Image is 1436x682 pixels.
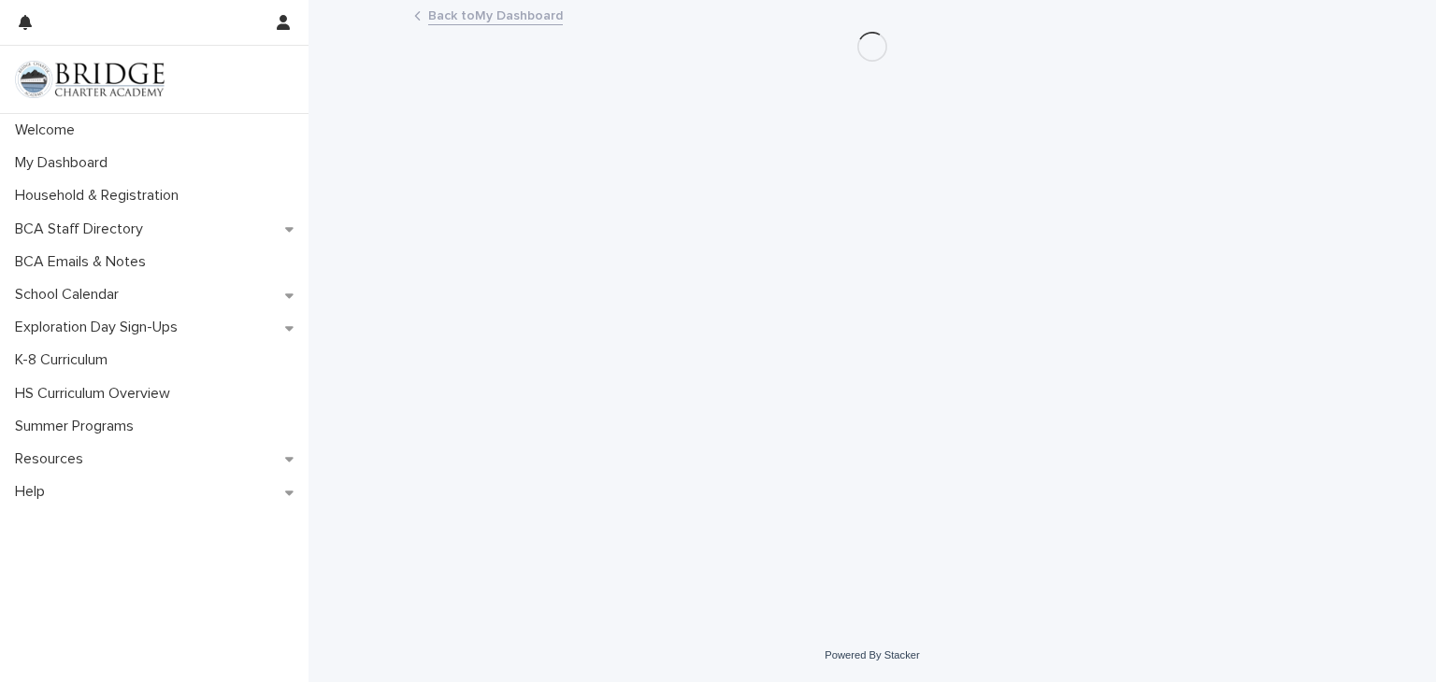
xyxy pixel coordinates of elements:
[7,450,98,468] p: Resources
[15,61,165,98] img: V1C1m3IdTEidaUdm9Hs0
[825,649,919,661] a: Powered By Stacker
[7,253,161,271] p: BCA Emails & Notes
[428,4,563,25] a: Back toMy Dashboard
[7,121,90,139] p: Welcome
[7,154,122,172] p: My Dashboard
[7,319,193,336] p: Exploration Day Sign-Ups
[7,220,158,238] p: BCA Staff Directory
[7,187,194,205] p: Household & Registration
[7,418,149,435] p: Summer Programs
[7,385,185,403] p: HS Curriculum Overview
[7,351,122,369] p: K-8 Curriculum
[7,483,60,501] p: Help
[7,286,134,304] p: School Calendar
